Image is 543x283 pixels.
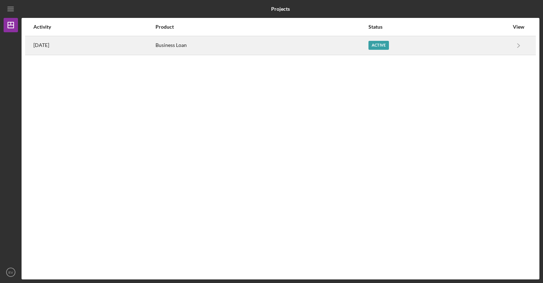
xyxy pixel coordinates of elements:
div: Activity [33,24,155,30]
div: Status [368,24,509,30]
button: EV [4,265,18,279]
div: Product [156,24,368,30]
div: Active [368,41,389,50]
b: Projects [271,6,290,12]
text: EV [9,270,13,274]
time: 2025-08-18 20:18 [33,42,49,48]
div: Business Loan [156,37,368,54]
div: View [510,24,528,30]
